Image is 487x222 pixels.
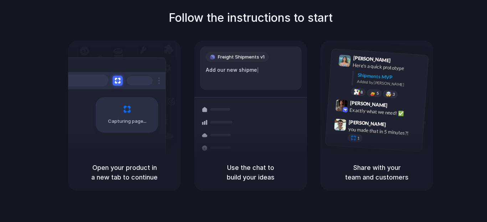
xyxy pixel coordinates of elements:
span: 8 [360,90,363,94]
h1: Follow the instructions to start [169,9,333,26]
span: [PERSON_NAME] [349,118,386,128]
span: | [257,67,259,73]
div: Shipments MVP [357,71,423,83]
span: [PERSON_NAME] [353,54,391,64]
span: 3 [393,92,395,96]
div: Exactly what we need! ✅ [349,106,421,118]
h5: Share with your team and customers [329,163,425,182]
h5: Open your product in a new tab to continue [77,163,172,182]
div: Here's a quick prototype [353,61,424,74]
span: [PERSON_NAME] [350,99,388,109]
span: Freight Shipments v1 [218,54,265,61]
h5: Use the chat to build your ideas [203,163,298,182]
span: 9:41 AM [393,57,407,66]
div: 🤯 [386,91,392,97]
div: Added by [PERSON_NAME] [357,79,422,89]
div: Add our new shipme [206,66,296,74]
span: 9:42 AM [390,102,404,111]
div: you made that in 5 minutes?! [348,125,419,137]
span: Capturing page [108,118,148,125]
span: 1 [357,136,360,140]
span: 9:47 AM [388,121,403,130]
span: 5 [376,91,379,95]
